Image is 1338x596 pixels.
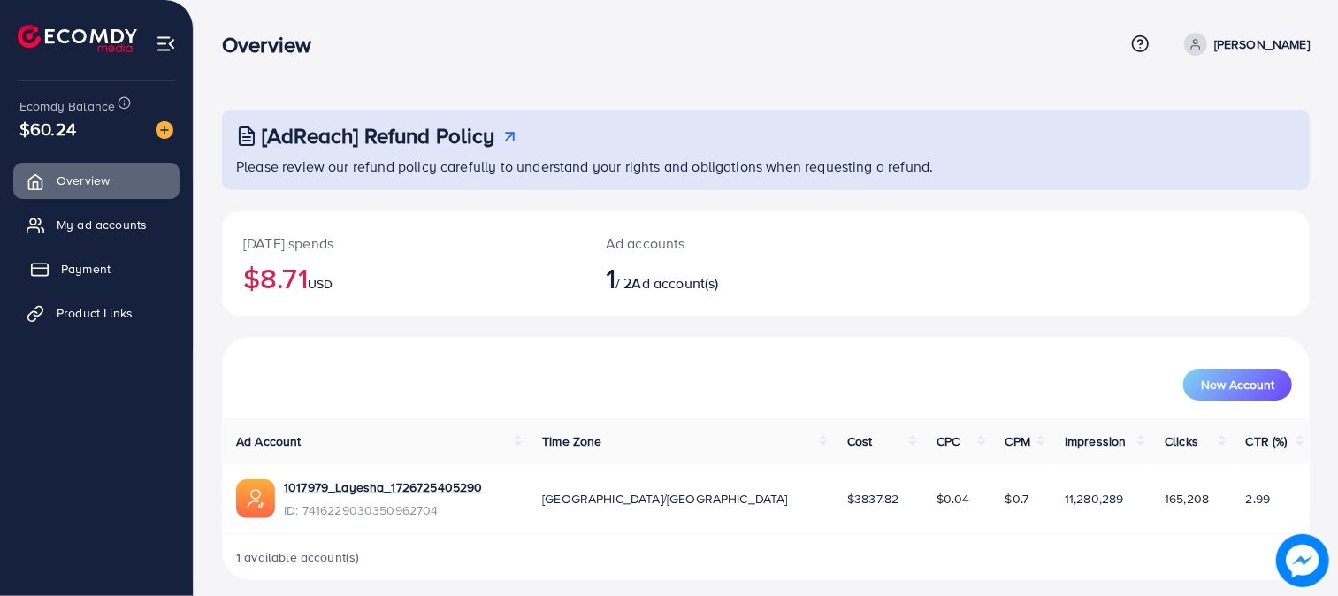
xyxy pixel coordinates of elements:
span: $3837.82 [847,490,898,508]
span: $0.7 [1005,490,1029,508]
span: CTR (%) [1246,432,1288,450]
span: Time Zone [542,432,601,450]
a: [PERSON_NAME] [1177,33,1310,56]
span: CPM [1005,432,1030,450]
a: Product Links [13,295,180,331]
span: $0.04 [937,490,970,508]
span: Product Links [57,304,133,322]
span: ID: 7416229030350962704 [284,501,483,519]
p: Please review our refund policy carefully to understand your rights and obligations when requesti... [236,156,1299,177]
h3: [AdReach] Refund Policy [262,123,495,149]
h2: / 2 [606,261,836,294]
span: Cost [847,432,873,450]
span: Ad Account [236,432,302,450]
img: logo [18,25,137,52]
span: 11,280,289 [1065,490,1124,508]
a: Payment [13,251,180,287]
img: menu [156,34,176,54]
p: [PERSON_NAME] [1214,34,1310,55]
span: Payment [61,260,111,278]
span: 165,208 [1165,490,1209,508]
img: image [156,121,173,139]
h2: $8.71 [243,261,563,294]
img: image [1276,534,1329,587]
span: $60.24 [19,116,76,141]
span: 1 available account(s) [236,548,360,566]
span: Clicks [1165,432,1198,450]
span: My ad accounts [57,216,147,233]
span: USD [308,275,333,293]
a: Overview [13,163,180,198]
span: Impression [1065,432,1127,450]
img: ic-ads-acc.e4c84228.svg [236,479,275,518]
span: Ecomdy Balance [19,97,115,115]
span: CPC [937,432,960,450]
button: New Account [1183,369,1292,401]
a: My ad accounts [13,207,180,242]
p: Ad accounts [606,233,836,254]
span: 2.99 [1246,490,1271,508]
p: [DATE] spends [243,233,563,254]
span: 1 [606,257,615,298]
span: Ad account(s) [632,273,719,293]
h3: Overview [222,32,325,57]
span: [GEOGRAPHIC_DATA]/[GEOGRAPHIC_DATA] [542,490,788,508]
a: 1017979_Layesha_1726725405290 [284,478,483,496]
span: Overview [57,172,110,189]
span: New Account [1201,378,1274,391]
